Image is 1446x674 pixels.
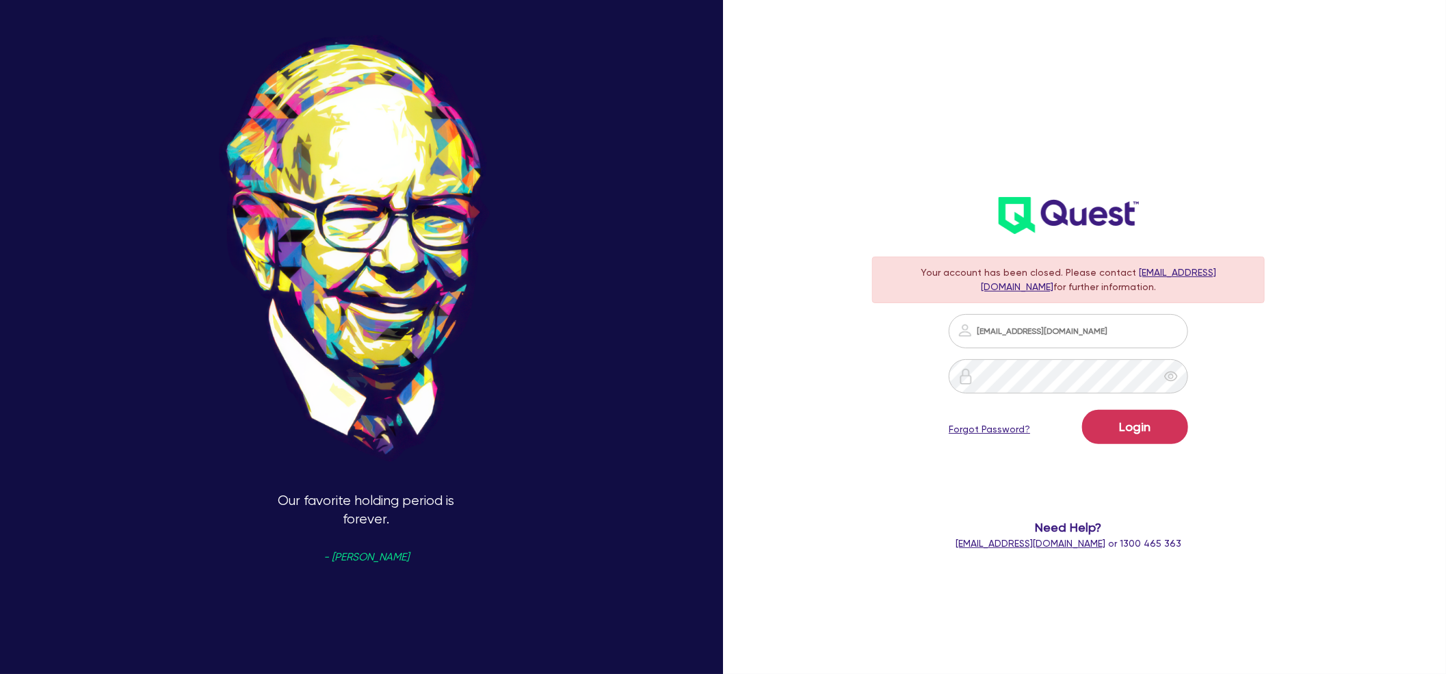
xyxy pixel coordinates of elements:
a: [EMAIL_ADDRESS][DOMAIN_NAME] [956,538,1105,549]
button: Login [1082,410,1188,444]
a: Forgot Password? [949,422,1030,437]
span: or 1300 465 363 [956,538,1181,549]
span: - [PERSON_NAME] [324,552,409,562]
img: icon-password [958,368,974,385]
span: Need Help? [872,518,1265,536]
input: Email address [949,314,1188,348]
span: Your account has been closed . Please contact for further information. [921,267,1216,292]
img: icon-password [957,322,973,339]
span: eye [1164,370,1178,383]
a: [EMAIL_ADDRESS][DOMAIN_NAME] [981,267,1216,292]
img: wH2k97JdezQIQAAAABJRU5ErkJggg== [999,197,1139,234]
